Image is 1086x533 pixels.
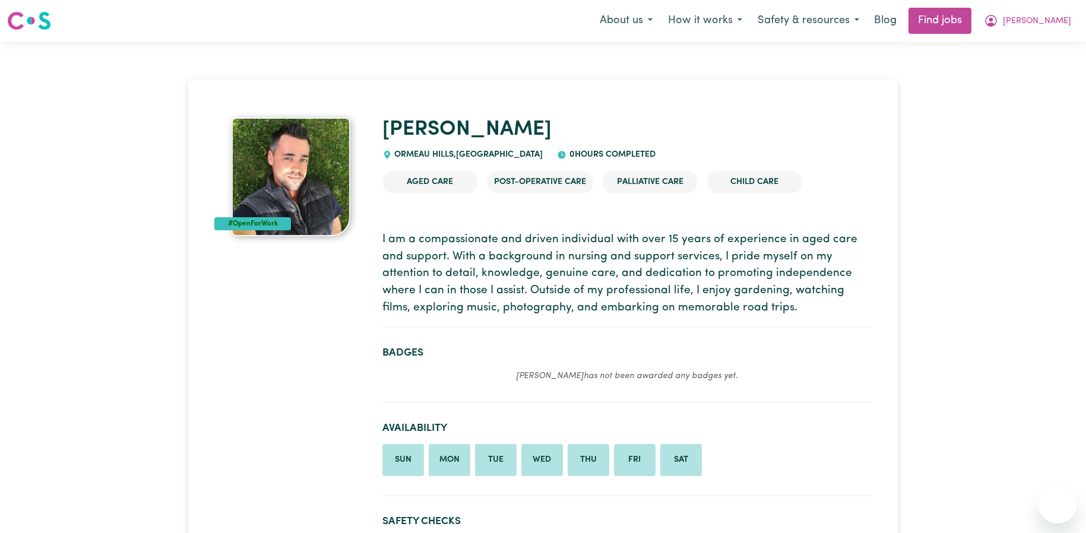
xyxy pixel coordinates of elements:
[1003,15,1071,28] span: [PERSON_NAME]
[382,422,872,434] h2: Availability
[475,444,517,476] li: Available on Tuesday
[750,8,867,33] button: Safety & resources
[382,444,424,476] li: Available on Sunday
[7,10,51,31] img: Careseekers logo
[867,8,904,34] a: Blog
[214,118,368,236] a: Daniel's profile picture'#OpenForWork
[707,171,802,193] li: Child care
[382,347,872,359] h2: Badges
[568,444,609,476] li: Available on Thursday
[908,8,971,34] a: Find jobs
[516,372,738,380] em: [PERSON_NAME] has not been awarded any badges yet.
[487,171,593,193] li: Post-operative care
[660,444,702,476] li: Available on Saturday
[214,217,291,230] div: #OpenForWork
[382,515,872,528] h2: Safety Checks
[603,171,698,193] li: Palliative care
[7,7,51,34] a: Careseekers logo
[382,171,477,193] li: Aged Care
[521,444,563,476] li: Available on Wednesday
[614,444,656,476] li: Available on Friday
[660,8,750,33] button: How it works
[1038,486,1076,524] iframe: Button to launch messaging window
[592,8,660,33] button: About us
[232,118,350,236] img: Daniel
[566,150,656,159] span: 0 hours completed
[429,444,470,476] li: Available on Monday
[382,119,552,140] a: [PERSON_NAME]
[976,8,1079,33] button: My Account
[392,150,543,159] span: ORMEAU HILLS , [GEOGRAPHIC_DATA]
[382,231,872,317] p: I am a compassionate and driven individual with over 15 years of experience in aged care and supp...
